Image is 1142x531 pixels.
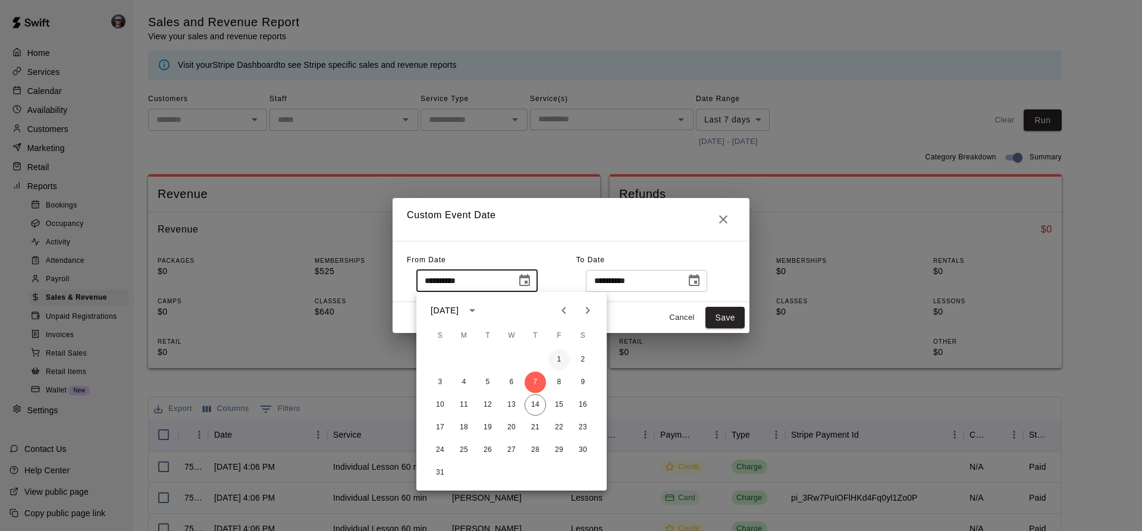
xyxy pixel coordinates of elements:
[513,269,537,293] button: Choose date, selected date is Aug 7, 2025
[525,372,546,393] button: 7
[572,349,594,370] button: 2
[525,439,546,461] button: 28
[477,394,498,416] button: 12
[572,372,594,393] button: 9
[477,439,498,461] button: 26
[682,269,706,293] button: Choose date, selected date is Aug 14, 2025
[525,394,546,416] button: 14
[429,462,451,483] button: 31
[453,417,475,438] button: 18
[576,256,605,264] span: To Date
[548,324,570,348] span: Friday
[572,417,594,438] button: 23
[429,324,451,348] span: Sunday
[572,394,594,416] button: 16
[572,324,594,348] span: Saturday
[477,324,498,348] span: Tuesday
[429,394,451,416] button: 10
[501,394,522,416] button: 13
[548,394,570,416] button: 15
[548,417,570,438] button: 22
[711,208,735,231] button: Close
[525,324,546,348] span: Thursday
[548,349,570,370] button: 1
[431,304,459,317] div: [DATE]
[663,309,701,327] button: Cancel
[548,439,570,461] button: 29
[501,417,522,438] button: 20
[462,300,482,321] button: calendar view is open, switch to year view
[705,307,745,329] button: Save
[407,256,446,264] span: From Date
[393,198,749,241] h2: Custom Event Date
[429,372,451,393] button: 3
[453,324,475,348] span: Monday
[501,324,522,348] span: Wednesday
[429,439,451,461] button: 24
[552,299,576,322] button: Previous month
[501,372,522,393] button: 6
[525,417,546,438] button: 21
[429,417,451,438] button: 17
[477,372,498,393] button: 5
[548,372,570,393] button: 8
[453,394,475,416] button: 11
[572,439,594,461] button: 30
[477,417,498,438] button: 19
[453,372,475,393] button: 4
[453,439,475,461] button: 25
[501,439,522,461] button: 27
[576,299,600,322] button: Next month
